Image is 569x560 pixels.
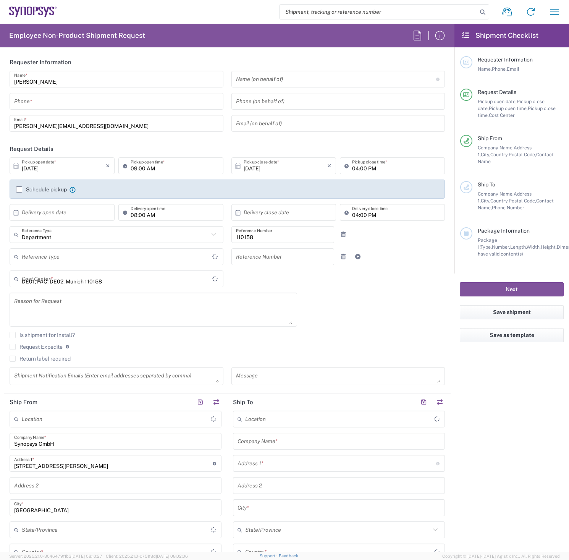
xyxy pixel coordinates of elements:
[478,145,514,151] span: Company Name,
[338,251,349,262] a: Remove Reference
[478,57,533,63] span: Requester Information
[461,31,538,40] h2: Shipment Checklist
[460,305,564,319] button: Save shipment
[10,344,63,350] label: Request Expedite
[442,553,560,560] span: Copyright © [DATE]-[DATE] Agistix Inc., All Rights Reserved
[279,554,298,558] a: Feedback
[478,66,492,72] span: Name,
[10,356,71,362] label: Return label required
[156,554,188,558] span: [DATE] 08:02:06
[460,328,564,342] button: Save as template
[490,198,509,204] span: Country,
[338,229,349,240] a: Remove Reference
[509,198,536,204] span: Postal Code,
[10,332,75,338] label: Is shipment for Install?
[489,105,528,111] span: Pickup open time,
[71,554,102,558] span: [DATE] 08:10:27
[478,99,517,104] span: Pickup open date,
[490,152,509,157] span: Country,
[478,89,516,95] span: Request Details
[509,152,536,157] span: Postal Code,
[352,251,363,262] a: Add Reference
[492,244,510,250] span: Number,
[10,58,71,66] h2: Requester Information
[492,205,524,210] span: Phone Number
[478,228,530,234] span: Package Information
[9,31,145,40] h2: Employee Non-Product Shipment Request
[489,112,515,118] span: Cost Center
[106,554,188,558] span: Client: 2025.21.0-c751f8d
[10,145,53,153] h2: Request Details
[527,244,541,250] span: Width,
[481,152,490,157] span: City,
[10,398,37,406] h2: Ship From
[106,160,110,172] i: ×
[233,398,253,406] h2: Ship To
[327,160,331,172] i: ×
[478,181,495,188] span: Ship To
[541,244,557,250] span: Height,
[481,198,490,204] span: City,
[478,135,502,141] span: Ship From
[460,282,564,296] button: Next
[260,554,279,558] a: Support
[280,5,477,19] input: Shipment, tracking or reference number
[478,237,497,250] span: Package 1:
[507,66,519,72] span: Email
[9,554,102,558] span: Server: 2025.21.0-3046479f1b3
[480,244,492,250] span: Type,
[478,191,514,197] span: Company Name,
[492,66,507,72] span: Phone,
[510,244,527,250] span: Length,
[16,186,67,193] label: Schedule pickup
